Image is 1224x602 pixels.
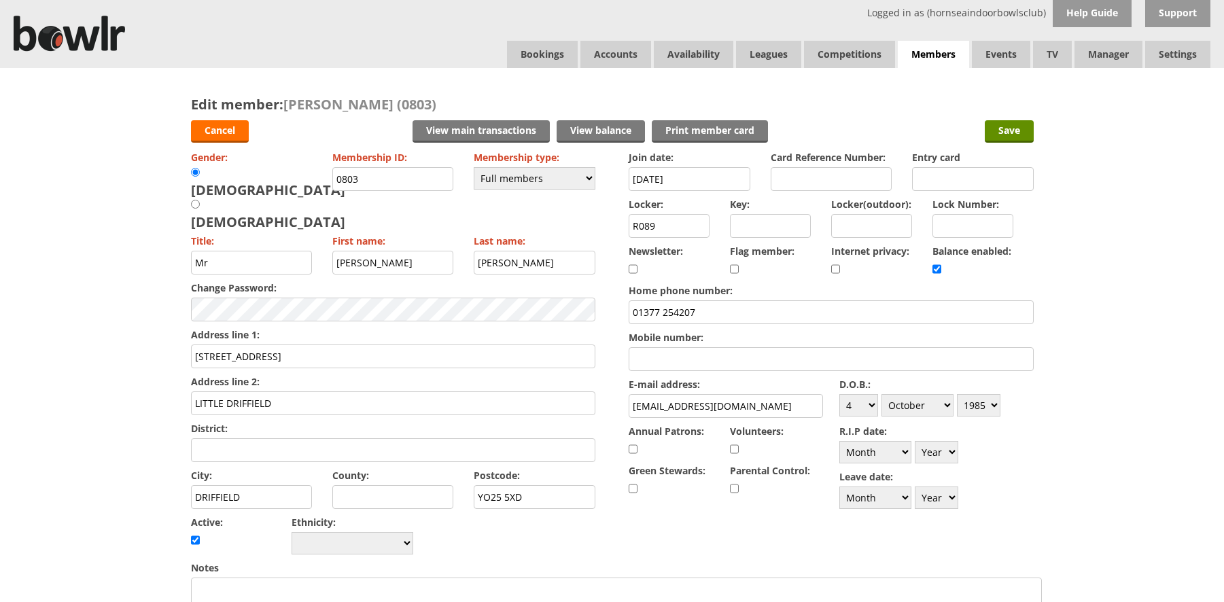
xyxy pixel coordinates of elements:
[804,41,895,68] a: Competitions
[191,120,249,143] a: Cancel
[191,375,595,388] label: Address line 2:
[831,198,912,211] label: Locker(outdoor):
[831,245,932,258] label: Internet privacy:
[1033,41,1072,68] span: TV
[654,41,733,68] a: Availability
[730,245,831,258] label: Flag member:
[629,284,1033,297] label: Home phone number:
[413,120,550,143] a: View main transactions
[191,516,292,529] label: Active:
[332,151,454,164] label: Membership ID:
[191,469,313,482] label: City:
[191,281,595,294] label: Change Password:
[736,41,801,68] a: Leagues
[839,378,1034,391] label: D.O.B.:
[629,245,730,258] label: Newsletter:
[972,41,1030,68] a: Events
[629,425,722,438] label: Annual Patrons:
[191,234,313,247] label: Title:
[629,464,722,477] label: Green Stewards:
[629,331,1033,344] label: Mobile number:
[191,199,345,231] div: [DEMOGRAPHIC_DATA]
[332,234,454,247] label: First name:
[629,198,710,211] label: Locker:
[898,41,969,69] span: Members
[839,470,1034,483] label: Leave date:
[932,245,1034,258] label: Balance enabled:
[507,41,578,68] a: Bookings
[730,464,823,477] label: Parental Control:
[730,198,811,211] label: Key:
[474,469,595,482] label: Postcode:
[332,469,454,482] label: County:
[191,328,595,341] label: Address line 1:
[1145,41,1210,68] span: Settings
[629,378,823,391] label: E-mail address:
[580,41,651,68] span: Accounts
[912,151,1034,164] label: Entry card
[839,425,1034,438] label: R.I.P date:
[932,198,1013,211] label: Lock Number:
[730,425,823,438] label: Volunteers:
[474,234,595,247] label: Last name:
[1074,41,1142,68] span: Manager
[191,422,595,435] label: District:
[283,95,436,113] span: [PERSON_NAME] (0803)
[191,561,1034,574] label: Notes
[191,151,313,164] label: Gender:
[652,120,768,143] a: Print member card
[474,151,595,164] label: Membership type:
[557,120,645,143] a: View balance
[629,151,750,164] label: Join date:
[771,151,892,164] label: Card Reference Number:
[292,516,413,529] label: Ethnicity:
[191,167,345,199] div: [DEMOGRAPHIC_DATA]
[985,120,1034,143] input: Save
